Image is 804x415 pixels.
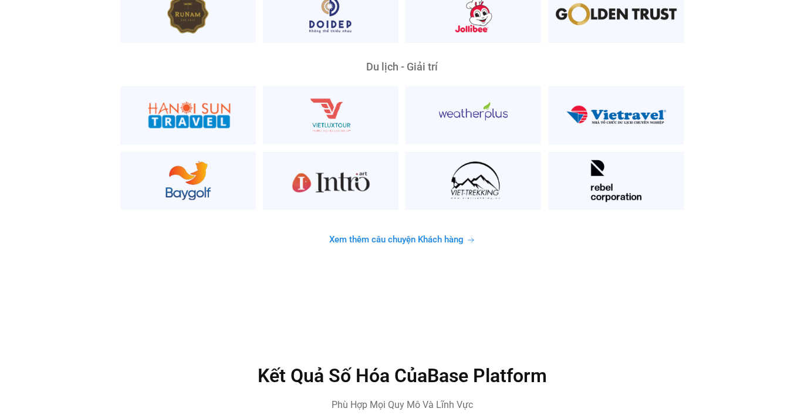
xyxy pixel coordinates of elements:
span: Xem thêm câu chuyện Khách hàng [329,235,464,244]
h2: Kết Quả Số Hóa Của [153,364,651,389]
p: Phù Hợp Mọi Quy Mô Và Lĩnh Vực [153,398,651,412]
span: Base Platform [427,365,547,387]
div: Du lịch - Giải trí [120,62,684,72]
a: Xem thêm câu chuyện Khách hàng [315,228,489,251]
